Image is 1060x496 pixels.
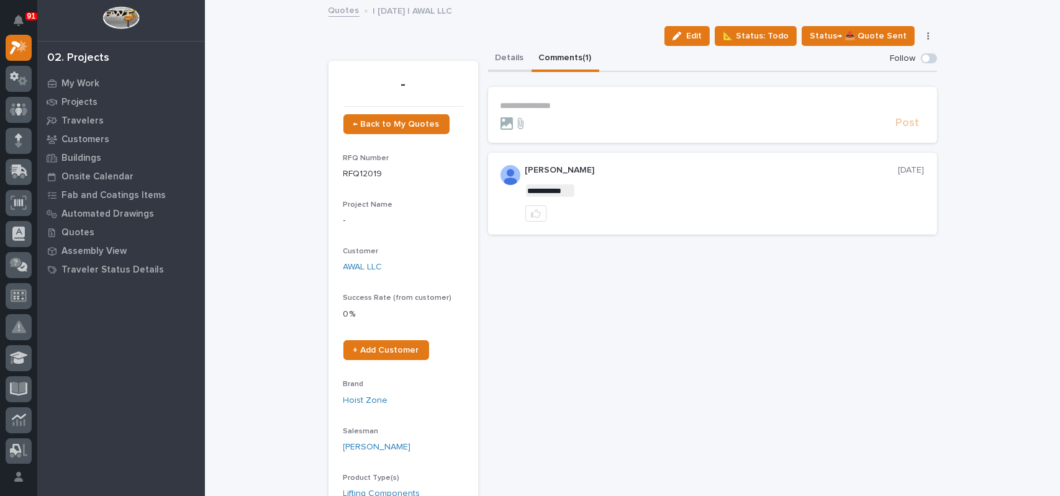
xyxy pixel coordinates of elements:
[47,52,109,65] div: 02. Projects
[102,6,139,29] img: Workspace Logo
[27,12,35,20] p: 91
[37,148,205,167] a: Buildings
[501,165,520,185] img: ALV-UjVK11pvv0JrxM8bNkTQWfv4xnZ85s03ZHtFT3xxB8qVTUjtPHO-DWWZTEdA35mZI6sUjE79Qfstu9ANu_EFnWHbkWd3s...
[61,264,164,276] p: Traveler Status Details
[343,114,450,134] a: ← Back to My Quotes
[723,29,789,43] span: 📐 Status: Todo
[343,248,379,255] span: Customer
[343,261,383,274] a: AWAL LLC
[353,120,440,129] span: ← Back to My Quotes
[61,171,134,183] p: Onsite Calendar
[343,394,388,407] a: Hoist Zone
[525,205,546,222] button: like this post
[343,428,379,435] span: Salesman
[343,340,429,360] a: + Add Customer
[343,214,463,227] p: -
[37,74,205,92] a: My Work
[373,3,453,17] p: | [DATE] | AWAL LLC
[686,30,702,42] span: Edit
[353,346,419,354] span: + Add Customer
[343,155,389,162] span: RFQ Number
[61,97,97,108] p: Projects
[37,92,205,111] a: Projects
[37,204,205,223] a: Automated Drawings
[343,381,364,388] span: Brand
[343,201,393,209] span: Project Name
[61,134,109,145] p: Customers
[37,241,205,260] a: Assembly View
[488,46,532,72] button: Details
[37,186,205,204] a: Fab and Coatings Items
[37,167,205,186] a: Onsite Calendar
[810,29,907,43] span: Status→ 📤 Quote Sent
[343,294,452,302] span: Success Rate (from customer)
[328,2,360,17] a: Quotes
[525,165,899,176] p: [PERSON_NAME]
[37,260,205,279] a: Traveler Status Details
[37,111,205,130] a: Travelers
[61,227,94,238] p: Quotes
[664,26,710,46] button: Edit
[343,474,400,482] span: Product Type(s)
[343,168,463,181] p: RFQ12019
[343,76,463,94] p: -
[343,441,411,454] a: [PERSON_NAME]
[899,165,925,176] p: [DATE]
[37,223,205,241] a: Quotes
[896,116,920,130] span: Post
[61,78,99,89] p: My Work
[532,46,599,72] button: Comments (1)
[715,26,797,46] button: 📐 Status: Todo
[61,115,104,127] p: Travelers
[343,308,463,321] p: 0 %
[16,15,32,35] div: Notifications91
[61,246,127,257] p: Assembly View
[37,130,205,148] a: Customers
[802,26,915,46] button: Status→ 📤 Quote Sent
[61,190,166,201] p: Fab and Coatings Items
[890,53,916,64] p: Follow
[6,7,32,34] button: Notifications
[891,116,925,130] button: Post
[61,153,101,164] p: Buildings
[61,209,154,220] p: Automated Drawings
